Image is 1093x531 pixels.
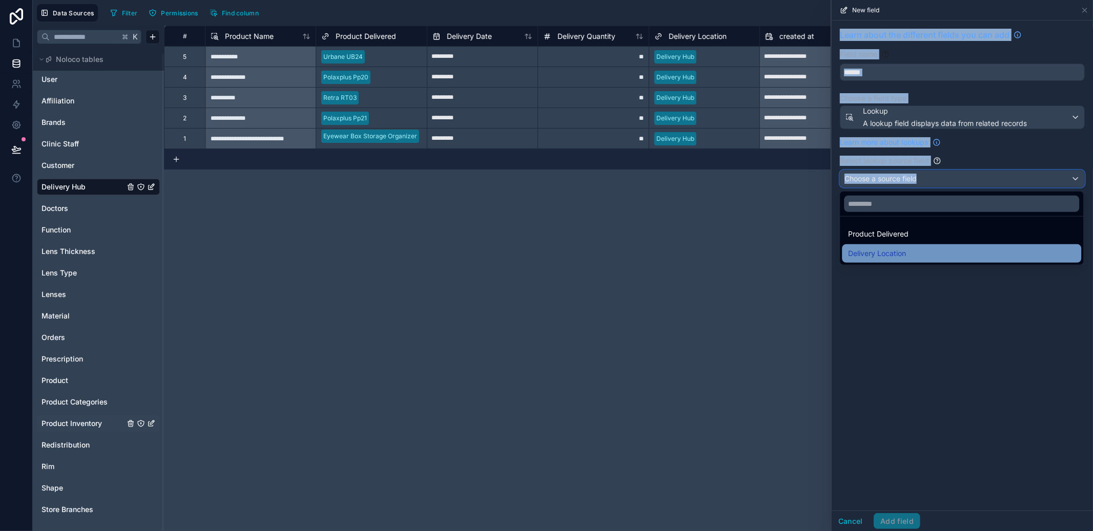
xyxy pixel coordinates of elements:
span: Permissions [161,9,198,17]
span: Delivery Date [447,31,492,41]
div: Redistribution [37,437,160,453]
div: Lens Type [37,265,160,281]
div: Delivery Hub [656,52,694,61]
a: Permissions [145,5,205,20]
a: Delivery Hub [42,182,125,192]
span: Noloco tables [56,54,104,65]
div: Eyewear Box Storage Organizer [323,132,417,141]
span: Lens Thickness [42,246,95,257]
div: Delivery Hub [656,73,694,82]
span: Redistribution [42,440,90,450]
a: Lens Thickness [42,246,125,257]
div: Customer [37,157,160,174]
span: Orders [42,332,65,343]
span: Store Branches [42,504,93,515]
div: 1 [183,135,186,143]
a: Lenses [42,289,125,300]
div: 2 [183,114,187,122]
div: 4 [183,73,187,81]
span: Doctors [42,203,68,214]
div: Delivery Hub [37,179,160,195]
div: Polaxplus Pp21 [323,114,367,123]
a: Prescription [42,354,125,364]
span: Customer [42,160,74,171]
span: Product Delivered [336,31,396,41]
div: Product Categories [37,394,160,410]
span: Prescription [42,354,83,364]
span: Rim [42,461,54,472]
div: Brands [37,114,160,131]
div: Affiliation [37,93,160,109]
a: Lens Type [42,268,125,278]
a: Doctors [42,203,125,214]
div: Clinic Staff [37,136,160,152]
a: Affiliation [42,96,125,106]
div: Delivery Hub [656,114,694,123]
span: Find column [222,9,259,17]
span: Delivery Quantity [558,31,615,41]
button: Noloco tables [37,52,154,67]
div: Rim [37,458,160,475]
button: Find column [206,5,262,20]
button: Data Sources [37,4,98,22]
div: Lenses [37,286,160,303]
div: Product Inventory [37,415,160,432]
a: User [42,74,125,84]
span: Brands [42,117,66,128]
span: Delivery Hub [42,182,86,192]
a: Store Branches [42,504,125,515]
div: 5 [183,53,187,61]
div: Material [37,308,160,324]
div: Shape [37,480,160,496]
span: Product Delivered [848,228,909,240]
a: Product [42,375,125,386]
button: Filter [106,5,141,20]
div: Product [37,372,160,389]
span: Lens Type [42,268,77,278]
div: User [37,71,160,88]
span: Product [42,375,68,386]
div: Function [37,222,160,238]
div: Store Branches [37,501,160,518]
span: Delivery Location [848,247,906,260]
span: Delivery Location [669,31,727,41]
a: Product Categories [42,397,125,407]
span: Lenses [42,289,66,300]
button: Permissions [145,5,201,20]
a: Material [42,311,125,321]
div: Prescription [37,351,160,367]
span: Filter [122,9,138,17]
span: User [42,74,57,84]
a: Product Inventory [42,418,125,429]
a: Rim [42,461,125,472]
a: Customer [42,160,125,171]
a: Redistribution [42,440,125,450]
span: Product Inventory [42,418,102,429]
span: Product Name [225,31,274,41]
div: Orders [37,329,160,346]
div: # [172,32,197,40]
a: Orders [42,332,125,343]
div: Delivery Hub [656,93,694,102]
span: Material [42,311,70,321]
span: Product Categories [42,397,108,407]
span: Affiliation [42,96,74,106]
span: Clinic Staff [42,139,79,149]
div: Delivery Hub [656,134,694,143]
div: 3 [183,94,187,102]
span: created at [779,31,814,41]
span: Data Sources [53,9,94,17]
span: Shape [42,483,63,493]
a: Function [42,225,125,235]
div: Retra RT03 [323,93,357,102]
a: Clinic Staff [42,139,125,149]
span: K [132,33,139,40]
span: Function [42,225,71,235]
a: Brands [42,117,125,128]
div: Lens Thickness [37,243,160,260]
div: Doctors [37,200,160,217]
div: Polaxplus Pp20 [323,73,368,82]
a: Shape [42,483,125,493]
div: Urbane UB24 [323,52,363,61]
